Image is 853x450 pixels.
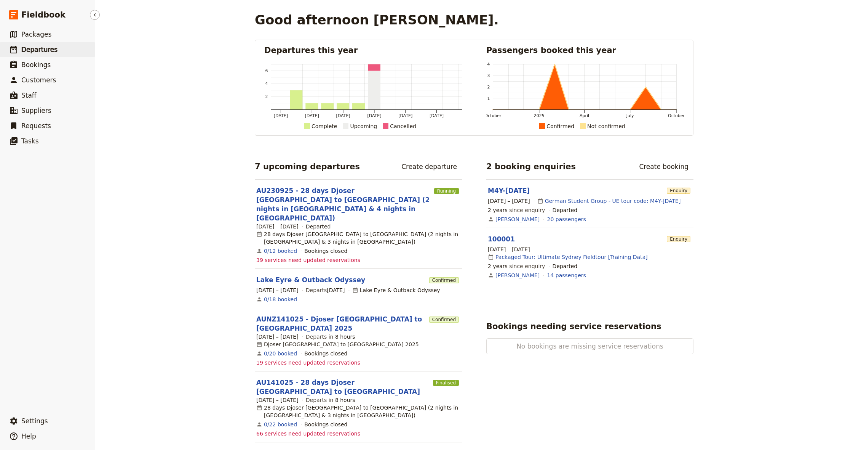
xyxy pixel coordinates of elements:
h2: Passengers booked this year [486,45,684,56]
span: Settings [21,417,48,425]
div: 28 days Djoser [GEOGRAPHIC_DATA] to [GEOGRAPHIC_DATA] (2 nights in [GEOGRAPHIC_DATA] & 3 nights i... [256,404,460,419]
div: 28 days Djoser [GEOGRAPHIC_DATA] to [GEOGRAPHIC_DATA] (2 nights in [GEOGRAPHIC_DATA] & 3 nights i... [256,230,460,246]
span: 8 hours [335,334,355,340]
span: 66 services need updated reservations [256,430,360,437]
h2: 2 booking enquiries [486,161,576,172]
span: [DATE] – [DATE] [488,246,530,253]
span: Enquiry [667,236,690,242]
span: Departs [306,286,345,294]
tspan: 1 [487,96,490,101]
span: since enquiry [488,262,545,270]
span: [DATE] – [DATE] [488,197,530,205]
span: 8 hours [335,397,355,403]
span: Staff [21,92,37,99]
span: Fieldbook [21,9,65,21]
span: [DATE] – [DATE] [256,333,299,341]
tspan: [DATE] [367,113,381,118]
a: [PERSON_NAME] [495,272,540,279]
a: View the bookings for this departure [264,247,297,255]
span: 19 services need updated reservations [256,359,360,366]
div: Departed [306,223,331,230]
tspan: 2 [487,85,490,90]
span: [DATE] [327,287,345,293]
span: 39 services need updated reservations [256,256,360,264]
tspan: 4 [265,81,268,86]
tspan: April [580,113,589,118]
tspan: [DATE] [336,113,350,118]
span: Departs in [306,396,355,404]
a: 100001 [488,235,515,243]
tspan: October [668,113,685,118]
span: Tasks [21,137,39,145]
h2: 7 upcoming departures [255,161,360,172]
tspan: 2025 [534,113,545,118]
span: Help [21,432,36,440]
a: View the bookings for this departure [264,350,297,357]
span: Packages [21,31,51,38]
div: Complete [311,122,337,131]
span: 2 years [488,207,508,213]
span: Running [434,188,459,194]
div: Bookings closed [304,421,347,428]
span: Finalised [433,380,459,386]
div: Upcoming [350,122,377,131]
a: View the bookings for this departure [264,296,297,303]
span: Customers [21,76,56,84]
span: Requests [21,122,51,130]
tspan: [DATE] [305,113,319,118]
a: Lake Eyre & Outback Odyssey [256,275,365,284]
tspan: October [485,113,502,118]
div: Confirmed [546,122,574,131]
tspan: 3 [487,73,490,78]
tspan: July [626,113,634,118]
a: German Student Group - UE tour code: M4Y-[DATE] [545,197,681,205]
a: View the bookings for this departure [264,421,297,428]
tspan: 2 [265,94,268,99]
span: Enquiry [667,188,690,194]
span: 2 years [488,263,508,269]
a: AU141025 - 28 days Djoser [GEOGRAPHIC_DATA] to [GEOGRAPHIC_DATA] [256,378,430,396]
span: Bookings [21,61,51,69]
tspan: [DATE] [274,113,288,118]
div: Bookings closed [304,247,347,255]
div: Lake Eyre & Outback Odyssey [352,286,440,294]
span: Confirmed [429,277,459,283]
tspan: 4 [487,62,490,67]
a: Create booking [634,160,693,173]
span: Confirmed [429,317,459,323]
div: Not confirmed [587,122,625,131]
tspan: [DATE] [430,113,444,118]
div: Cancelled [390,122,416,131]
span: No bookings are missing service reservations [511,342,669,351]
span: since enquiry [488,206,545,214]
div: Departed [553,262,578,270]
div: Djoser [GEOGRAPHIC_DATA] to [GEOGRAPHIC_DATA] 2025 [256,341,419,348]
div: Bookings closed [304,350,347,357]
h2: Bookings needing service reservations [486,321,661,332]
span: Departures [21,46,58,53]
span: [DATE] – [DATE] [256,396,299,404]
a: AU230925 - 28 days Djoser [GEOGRAPHIC_DATA] to [GEOGRAPHIC_DATA] (2 nights in [GEOGRAPHIC_DATA] &... [256,186,431,223]
a: M4Y-[DATE] [488,187,530,194]
a: View the passengers for this booking [547,215,586,223]
h1: Good afternoon [PERSON_NAME]. [255,12,499,27]
span: [DATE] – [DATE] [256,286,299,294]
a: View the passengers for this booking [547,272,586,279]
button: Hide menu [90,10,100,20]
a: [PERSON_NAME] [495,215,540,223]
span: Suppliers [21,107,51,114]
tspan: [DATE] [398,113,412,118]
span: Departs in [306,333,355,341]
a: Create departure [396,160,462,173]
a: Packaged Tour: Ultimate Sydney Fieldtour [Training Data] [495,253,648,261]
tspan: 6 [265,68,268,73]
div: Departed [553,206,578,214]
a: AUNZ141025 - Djoser [GEOGRAPHIC_DATA] to [GEOGRAPHIC_DATA] 2025 [256,315,426,333]
span: [DATE] – [DATE] [256,223,299,230]
h2: Departures this year [264,45,462,56]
